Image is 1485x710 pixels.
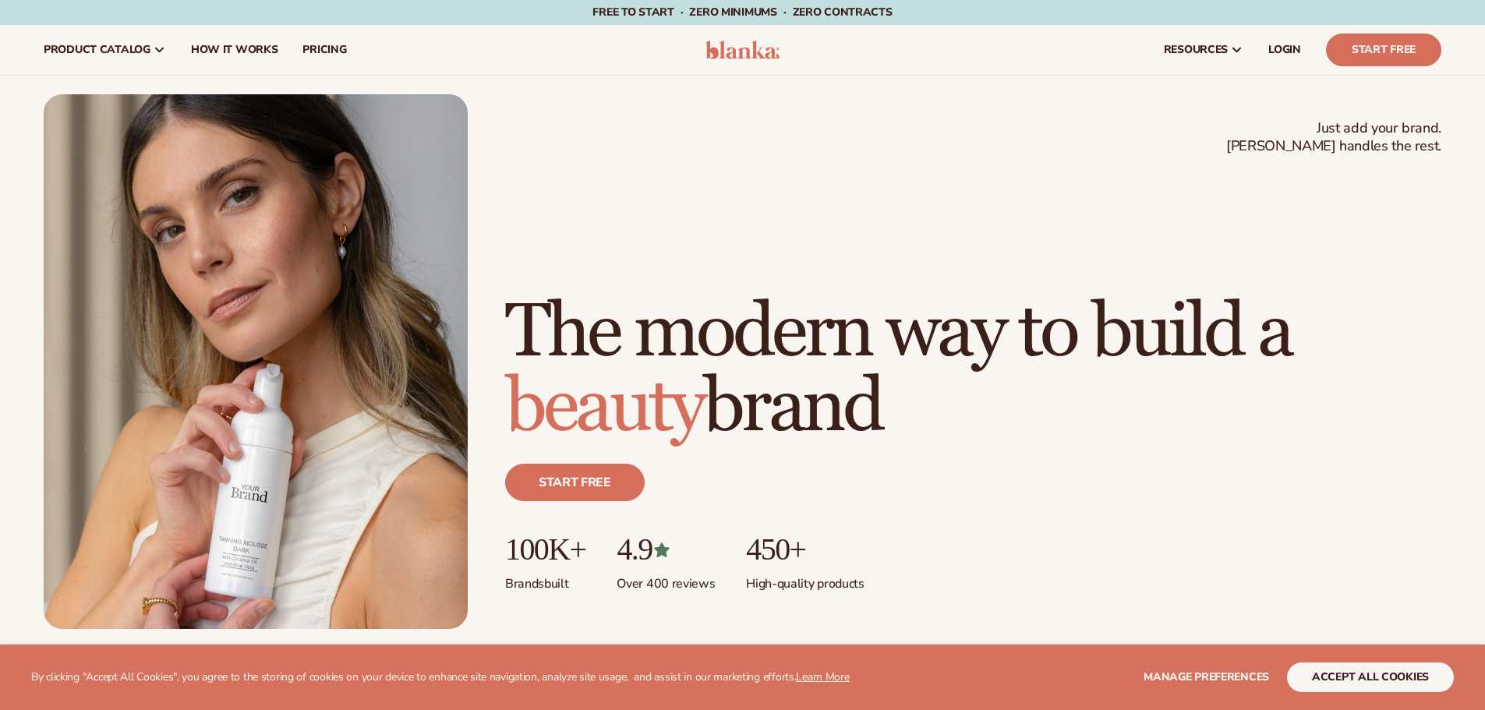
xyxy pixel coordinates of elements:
[505,362,703,453] span: beauty
[1164,44,1228,56] span: resources
[505,464,645,501] a: Start free
[1144,662,1269,692] button: Manage preferences
[1287,662,1454,692] button: accept all cookies
[31,671,850,684] p: By clicking "Accept All Cookies", you agree to the storing of cookies on your device to enhance s...
[44,44,150,56] span: product catalog
[1226,119,1441,156] span: Just add your brand. [PERSON_NAME] handles the rest.
[705,41,780,59] img: logo
[179,25,291,75] a: How It Works
[796,669,849,684] a: Learn More
[505,567,585,592] p: Brands built
[44,94,468,629] img: Female holding tanning mousse.
[1144,669,1269,684] span: Manage preferences
[290,25,359,75] a: pricing
[746,532,864,567] p: 450+
[592,5,892,19] span: Free to start · ZERO minimums · ZERO contracts
[191,44,278,56] span: How It Works
[746,567,864,592] p: High-quality products
[302,44,346,56] span: pricing
[617,532,715,567] p: 4.9
[505,295,1441,445] h1: The modern way to build a brand
[31,25,179,75] a: product catalog
[1268,44,1301,56] span: LOGIN
[505,532,585,567] p: 100K+
[617,567,715,592] p: Over 400 reviews
[1151,25,1256,75] a: resources
[1256,25,1314,75] a: LOGIN
[1326,34,1441,66] a: Start Free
